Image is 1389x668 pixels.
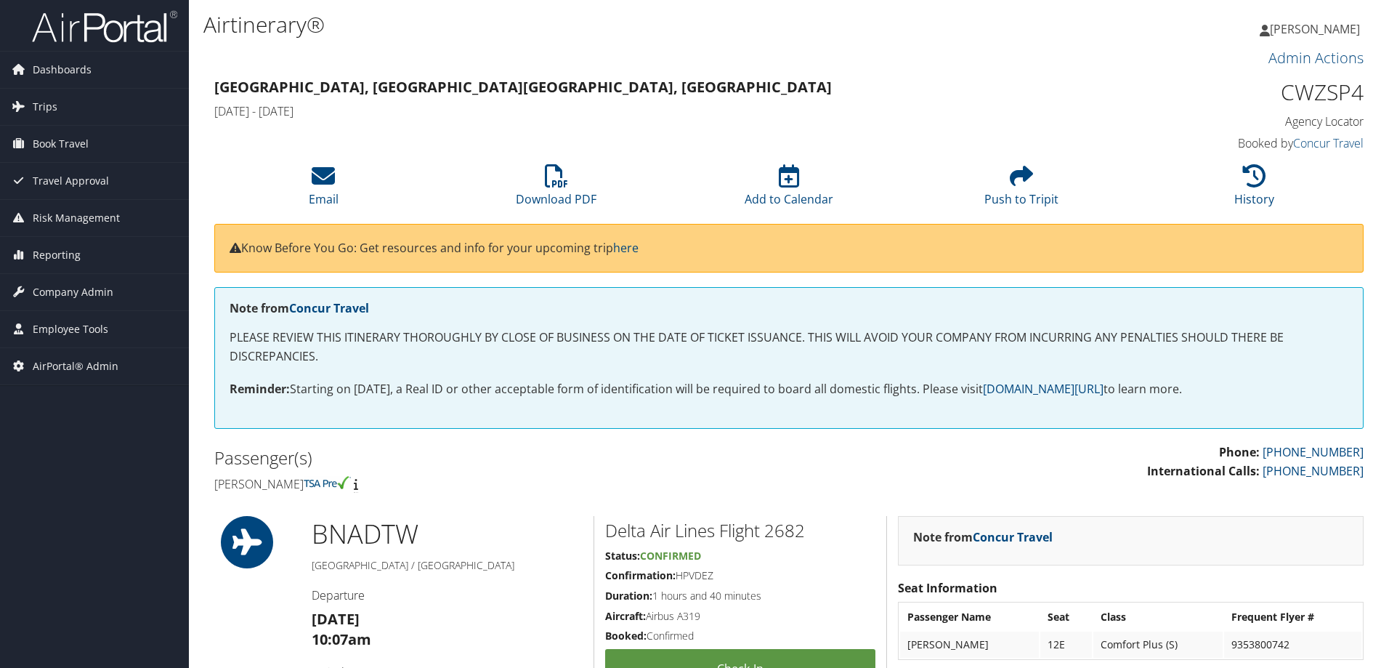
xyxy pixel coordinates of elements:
[289,300,369,316] a: Concur Travel
[900,632,1039,658] td: [PERSON_NAME]
[309,172,339,207] a: Email
[214,77,832,97] strong: [GEOGRAPHIC_DATA], [GEOGRAPHIC_DATA] [GEOGRAPHIC_DATA], [GEOGRAPHIC_DATA]
[640,549,701,563] span: Confirmed
[312,516,583,552] h1: BNA DTW
[1093,135,1364,151] h4: Booked by
[33,274,113,310] span: Company Admin
[33,126,89,162] span: Book Travel
[1093,632,1223,658] td: Comfort Plus (S)
[33,311,108,347] span: Employee Tools
[1224,632,1361,658] td: 9353800742
[1270,21,1360,37] span: [PERSON_NAME]
[605,629,647,643] strong: Booked:
[33,200,120,236] span: Risk Management
[1040,632,1092,658] td: 12E
[605,629,875,643] h5: Confirmed
[304,476,351,489] img: tsa-precheck.png
[33,237,81,273] span: Reporting
[33,52,92,88] span: Dashboards
[230,239,1348,258] p: Know Before You Go: Get resources and info for your upcoming trip
[230,381,290,397] strong: Reminder:
[1093,77,1364,108] h1: CWZSP4
[312,629,371,649] strong: 10:07am
[312,609,360,629] strong: [DATE]
[605,609,646,623] strong: Aircraft:
[605,518,875,543] h2: Delta Air Lines Flight 2682
[312,587,583,603] h4: Departure
[605,568,875,583] h5: HPVDEZ
[32,9,177,44] img: airportal-logo.png
[1268,48,1364,68] a: Admin Actions
[605,589,875,603] h5: 1 hours and 40 minutes
[973,529,1053,545] a: Concur Travel
[1040,604,1092,630] th: Seat
[214,103,1071,119] h4: [DATE] - [DATE]
[230,380,1348,399] p: Starting on [DATE], a Real ID or other acceptable form of identification will be required to boar...
[33,163,109,199] span: Travel Approval
[605,609,875,624] h5: Airbus A319
[613,240,639,256] a: here
[33,348,118,385] span: AirPortal® Admin
[898,580,997,596] strong: Seat Information
[1219,444,1260,460] strong: Phone:
[1093,604,1223,630] th: Class
[984,172,1058,207] a: Push to Tripit
[913,529,1053,545] strong: Note from
[230,300,369,316] strong: Note from
[605,568,676,582] strong: Confirmation:
[516,172,596,207] a: Download PDF
[214,476,778,492] h4: [PERSON_NAME]
[983,381,1103,397] a: [DOMAIN_NAME][URL]
[1147,463,1260,479] strong: International Calls:
[214,446,778,470] h2: Passenger(s)
[1224,604,1361,630] th: Frequent Flyer #
[203,9,984,40] h1: Airtinerary®
[1293,135,1364,151] a: Concur Travel
[900,604,1039,630] th: Passenger Name
[230,329,1348,366] p: PLEASE REVIEW THIS ITINERARY THOROUGHLY BY CLOSE OF BUSINESS ON THE DATE OF TICKET ISSUANCE. THIS...
[745,172,833,207] a: Add to Calendar
[312,558,583,573] h5: [GEOGRAPHIC_DATA] / [GEOGRAPHIC_DATA]
[1263,444,1364,460] a: [PHONE_NUMBER]
[1260,7,1374,51] a: [PERSON_NAME]
[1234,172,1274,207] a: History
[33,89,57,125] span: Trips
[605,589,652,603] strong: Duration:
[605,549,640,563] strong: Status:
[1263,463,1364,479] a: [PHONE_NUMBER]
[1093,113,1364,129] h4: Agency Locator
